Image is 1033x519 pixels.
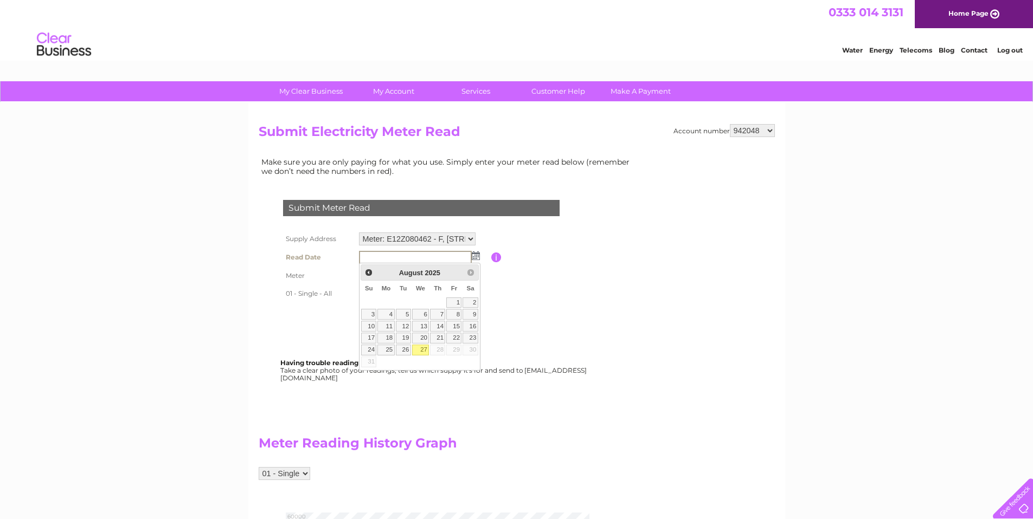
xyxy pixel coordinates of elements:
[463,297,478,308] a: 2
[431,81,521,101] a: Services
[361,309,376,320] a: 3
[463,309,478,320] a: 9
[446,309,461,320] a: 8
[280,359,402,367] b: Having trouble reading your meter?
[463,333,478,343] a: 23
[842,46,863,54] a: Water
[364,268,373,277] span: Prev
[446,333,461,343] a: 22
[266,81,356,101] a: My Clear Business
[416,285,425,291] span: Wednesday
[377,345,394,355] a: 25
[377,309,394,320] a: 4
[259,436,638,456] h2: Meter Reading History Graph
[491,252,502,262] input: Information
[362,266,375,278] a: Prev
[396,333,411,343] a: 19
[365,285,373,291] span: Sunday
[446,297,461,308] a: 1
[596,81,685,101] a: Make A Payment
[280,267,356,285] th: Meter
[434,285,441,291] span: Thursday
[396,345,411,355] a: 26
[361,345,376,355] a: 24
[472,251,480,260] img: ...
[283,200,560,216] div: Submit Meter Read
[961,46,987,54] a: Contact
[400,285,407,291] span: Tuesday
[430,333,445,343] a: 21
[869,46,893,54] a: Energy
[451,285,458,291] span: Friday
[356,302,491,323] td: Are you sure the read you have entered is correct?
[900,46,932,54] a: Telecoms
[259,124,775,145] h2: Submit Electricity Meter Read
[430,321,445,332] a: 14
[463,321,478,332] a: 16
[280,230,356,248] th: Supply Address
[673,124,775,137] div: Account number
[997,46,1023,54] a: Log out
[829,5,903,19] a: 0333 014 3131
[280,359,588,381] div: Take a clear photo of your readings, tell us which supply it's for and send to [EMAIL_ADDRESS][DO...
[430,309,445,320] a: 7
[412,309,429,320] a: 6
[259,155,638,178] td: Make sure you are only paying for what you use. Simply enter your meter read below (remember we d...
[412,321,429,332] a: 13
[396,309,411,320] a: 5
[36,28,92,61] img: logo.png
[280,285,356,302] th: 01 - Single - All
[361,333,376,343] a: 17
[261,6,773,53] div: Clear Business is a trading name of Verastar Limited (registered in [GEOGRAPHIC_DATA] No. 3667643...
[939,46,954,54] a: Blog
[467,285,474,291] span: Saturday
[412,333,429,343] a: 20
[396,321,411,332] a: 12
[280,248,356,267] th: Read Date
[514,81,603,101] a: Customer Help
[382,285,391,291] span: Monday
[425,269,440,277] span: 2025
[349,81,438,101] a: My Account
[399,269,423,277] span: August
[412,345,429,355] a: 27
[377,333,394,343] a: 18
[377,321,394,332] a: 11
[361,321,376,332] a: 10
[446,321,461,332] a: 15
